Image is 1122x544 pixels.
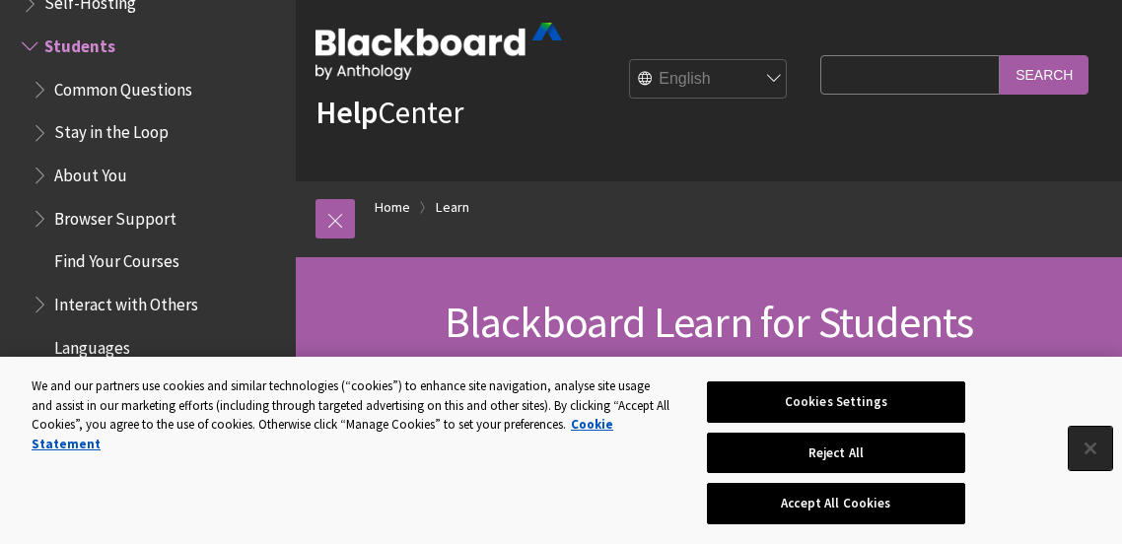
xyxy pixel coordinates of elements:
[54,288,198,314] span: Interact with Others
[54,73,192,100] span: Common Questions
[54,159,127,185] span: About You
[707,381,965,423] button: Cookies Settings
[316,23,562,80] img: Blackboard by Anthology
[707,483,965,524] button: Accept All Cookies
[1000,55,1088,94] input: Search
[54,245,179,272] span: Find Your Courses
[445,295,974,349] span: Blackboard Learn for Students
[1069,427,1112,470] button: Close
[32,376,673,453] div: We and our partners use cookies and similar technologies (“cookies”) to enhance site navigation, ...
[436,195,469,220] a: Learn
[54,202,176,229] span: Browser Support
[44,30,115,56] span: Students
[316,93,463,132] a: HelpCenter
[32,416,613,452] a: More information about your privacy, opens in a new tab
[630,60,788,100] select: Site Language Selector
[54,331,130,358] span: Languages
[707,433,965,474] button: Reject All
[316,93,378,132] strong: Help
[375,195,410,220] a: Home
[54,116,169,143] span: Stay in the Loop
